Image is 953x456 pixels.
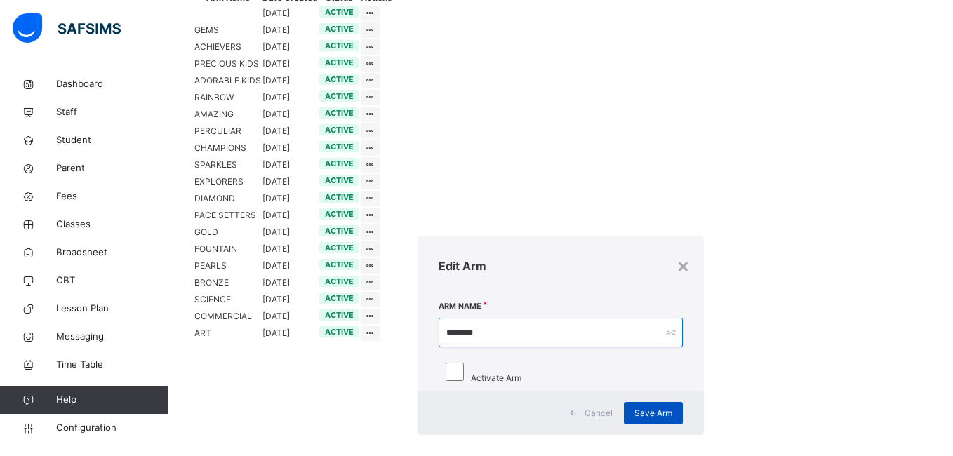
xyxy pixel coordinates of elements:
span: Cancel [585,407,613,420]
td: CHAMPIONS [194,140,262,156]
td: AMAZING [194,106,262,123]
td: [DATE] [262,72,319,89]
span: Dashboard [56,77,168,91]
span: active [325,192,354,202]
span: Parent [56,161,168,175]
span: Save Arm [634,407,672,420]
span: Fees [56,189,168,203]
span: active [325,243,354,253]
span: active [325,24,354,34]
span: active [325,260,354,269]
td: [DATE] [262,5,319,22]
td: [DATE] [262,207,319,224]
span: active [325,310,354,320]
td: GEMS [194,22,262,39]
span: active [325,293,354,303]
td: ACHIEVERS [194,39,262,55]
span: active [325,7,354,17]
td: [DATE] [262,173,319,190]
label: Activate Arm [471,373,521,383]
span: active [325,175,354,185]
td: [DATE] [262,156,319,173]
span: active [325,209,354,219]
td: DIAMOND [194,190,262,207]
span: active [325,58,354,67]
span: active [325,142,354,152]
td: [DATE] [262,39,319,55]
span: active [325,159,354,168]
span: Help [56,393,168,407]
td: PACE SETTERS [194,207,262,224]
span: Staff [56,105,168,119]
span: active [325,108,354,118]
span: active [325,327,354,337]
span: active [325,41,354,51]
td: EXPLORERS [194,173,262,190]
td: BRONZE [194,274,262,291]
td: [DATE] [262,22,319,39]
td: [DATE] [262,190,319,207]
div: × [677,250,690,280]
td: FOUNTAIN [194,241,262,257]
td: GOLD [194,224,262,241]
td: COMMERCIAL [194,308,262,325]
span: Lesson Plan [56,302,168,316]
td: [DATE] [262,224,319,241]
td: SPARKLES [194,156,262,173]
span: active [325,74,354,84]
span: active [325,125,354,135]
span: Messaging [56,330,168,344]
span: active [325,226,354,236]
span: Time Table [56,358,168,372]
span: Classes [56,217,168,232]
td: PERCULIAR [194,123,262,140]
span: Broadsheet [56,246,168,260]
span: Student [56,133,168,147]
td: SCIENCE [194,291,262,308]
td: RAINBOW [194,89,262,106]
td: PRECIOUS KIDS [194,55,262,72]
td: [DATE] [262,89,319,106]
td: [DATE] [262,106,319,123]
img: safsims [13,13,121,43]
span: active [325,276,354,286]
td: [DATE] [262,55,319,72]
span: active [325,91,354,101]
span: Edit Arm [439,259,486,273]
td: [DATE] [262,140,319,156]
td: ADORABLE KIDS [194,72,262,89]
span: CBT [56,274,168,288]
span: Configuration [56,421,168,435]
label: Arm Name [439,301,481,312]
td: [DATE] [262,123,319,140]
